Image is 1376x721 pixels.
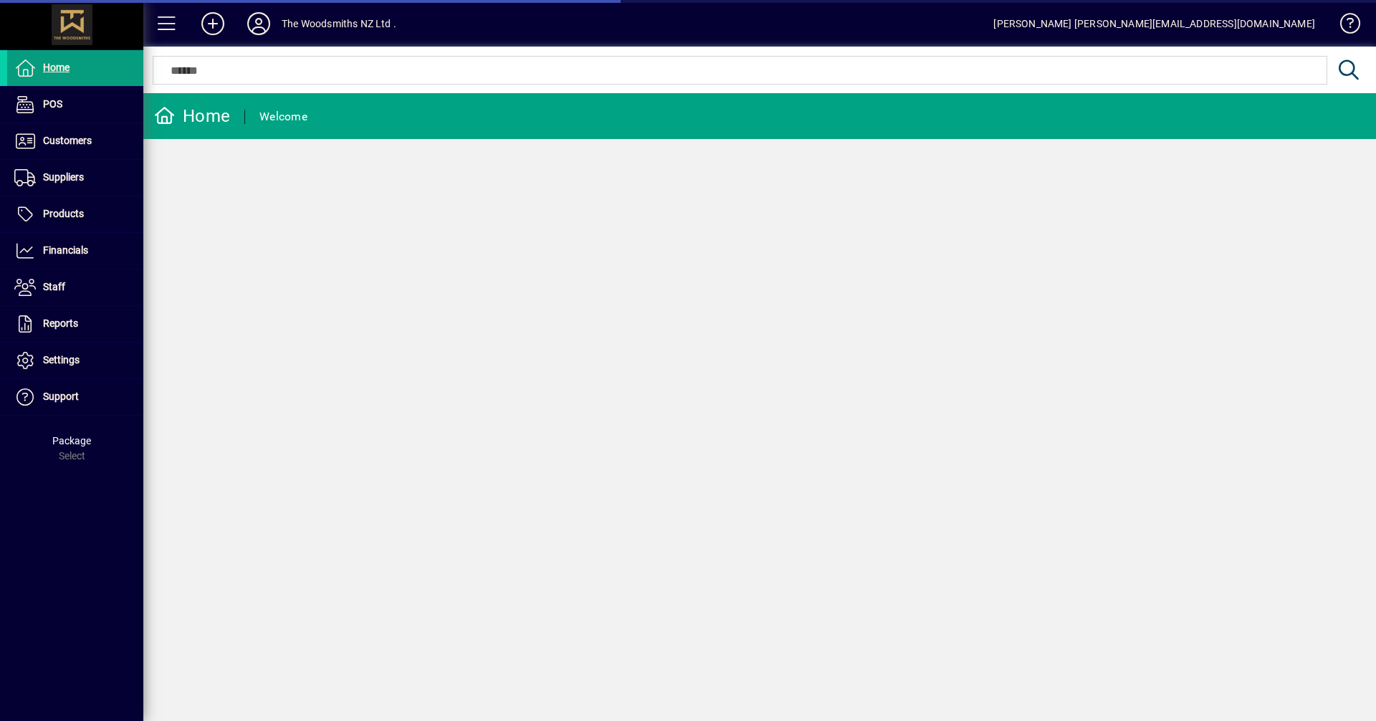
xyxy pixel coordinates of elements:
[43,391,79,402] span: Support
[43,317,78,329] span: Reports
[236,11,282,37] button: Profile
[282,12,396,35] div: The Woodsmiths NZ Ltd .
[52,435,91,447] span: Package
[43,208,84,219] span: Products
[7,306,143,342] a: Reports
[7,269,143,305] a: Staff
[154,105,230,128] div: Home
[1329,3,1358,49] a: Knowledge Base
[190,11,236,37] button: Add
[993,12,1315,35] div: [PERSON_NAME] [PERSON_NAME][EMAIL_ADDRESS][DOMAIN_NAME]
[43,354,80,366] span: Settings
[259,105,307,128] div: Welcome
[43,281,65,292] span: Staff
[43,244,88,256] span: Financials
[43,171,84,183] span: Suppliers
[7,123,143,159] a: Customers
[43,62,70,73] span: Home
[7,233,143,269] a: Financials
[43,135,92,146] span: Customers
[7,160,143,196] a: Suppliers
[43,98,62,110] span: POS
[7,196,143,232] a: Products
[7,343,143,378] a: Settings
[7,379,143,415] a: Support
[7,87,143,123] a: POS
